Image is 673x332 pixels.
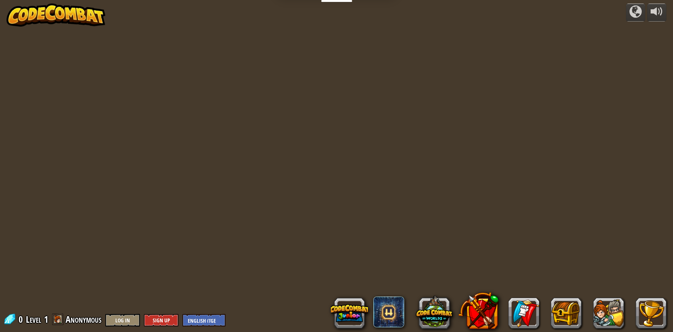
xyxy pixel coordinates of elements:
img: CodeCombat - Learn how to code by playing a game [7,3,105,27]
span: 1 [44,313,48,325]
span: Anonymous [66,313,101,325]
span: 0 [19,313,25,325]
span: Level [26,313,41,326]
button: Campaigns [626,3,645,22]
button: Log In [105,314,140,327]
button: Sign Up [144,314,179,327]
button: Adjust volume [647,3,666,22]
